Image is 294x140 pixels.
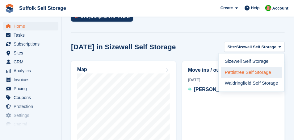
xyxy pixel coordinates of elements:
[17,3,69,13] a: Suffolk Self Storage
[3,66,58,75] a: menu
[81,14,130,19] div: 379 prospects to review
[14,120,51,129] span: Capital
[14,84,51,93] span: Pricing
[71,11,136,25] a: 379 prospects to review
[77,67,87,72] h2: Map
[14,40,51,48] span: Subscriptions
[188,78,279,83] div: [DATE]
[221,56,282,67] a: Sizewell Self Storage
[3,22,58,30] a: menu
[3,120,58,129] a: menu
[236,44,276,50] span: Sizewell Self Storage
[3,49,58,57] a: menu
[220,5,233,11] span: Create
[3,58,58,66] a: menu
[194,87,235,92] span: [PERSON_NAME]
[188,66,279,74] h2: Move ins / outs
[3,93,58,102] a: menu
[239,88,243,92] span: 88
[228,44,236,50] span: Site:
[14,58,51,66] span: CRM
[71,43,176,51] h2: [DATE] in Sizewell Self Storage
[14,66,51,75] span: Analytics
[14,31,51,39] span: Tasks
[3,111,58,120] a: menu
[3,40,58,48] a: menu
[14,75,51,84] span: Invoices
[14,111,51,120] span: Settings
[3,75,58,84] a: menu
[251,5,260,11] span: Help
[14,93,51,102] span: Coupons
[14,49,51,57] span: Sites
[14,22,51,30] span: Home
[272,5,288,11] span: Account
[3,31,58,39] a: menu
[221,67,282,78] a: Pettistree Self Storage
[3,84,58,93] a: menu
[188,86,243,94] a: [PERSON_NAME] 88
[221,78,282,89] a: Waldringfield Self Storage
[5,4,14,13] img: stora-icon-8386f47178a22dfd0bd8f6a31ec36ba5ce8667c1dd55bd0f319d3a0aa187defe.svg
[224,42,285,52] button: Site: Sizewell Self Storage
[3,102,58,111] a: menu
[75,15,78,18] img: prospect-51fa495bee0391a8d652442698ab0144808aea92771e9ea1ae160a38d050c398.svg
[265,5,271,11] img: David Caucutt
[14,102,51,111] span: Protection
